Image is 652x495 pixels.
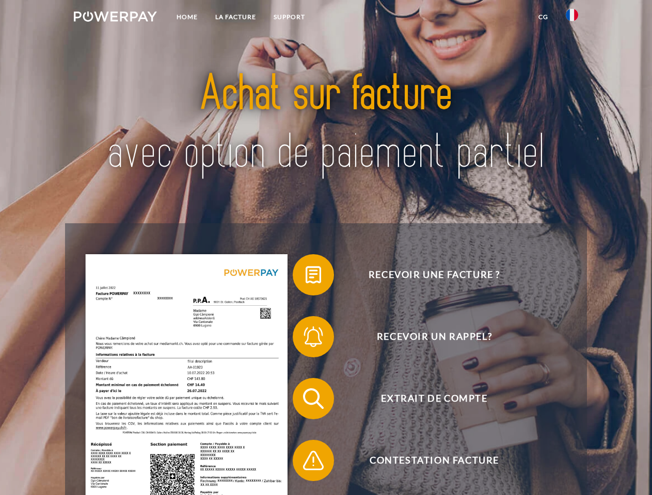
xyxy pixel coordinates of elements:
[99,49,553,197] img: title-powerpay_fr.svg
[293,316,561,357] button: Recevoir un rappel?
[300,448,326,473] img: qb_warning.svg
[308,254,561,295] span: Recevoir une facture ?
[300,386,326,411] img: qb_search.svg
[300,262,326,288] img: qb_bill.svg
[308,316,561,357] span: Recevoir un rappel?
[74,11,157,22] img: logo-powerpay-white.svg
[206,8,265,26] a: LA FACTURE
[566,9,578,21] img: fr
[300,324,326,350] img: qb_bell.svg
[293,378,561,419] button: Extrait de compte
[265,8,314,26] a: Support
[293,440,561,481] button: Contestation Facture
[308,440,561,481] span: Contestation Facture
[530,8,557,26] a: CG
[293,254,561,295] button: Recevoir une facture ?
[308,378,561,419] span: Extrait de compte
[168,8,206,26] a: Home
